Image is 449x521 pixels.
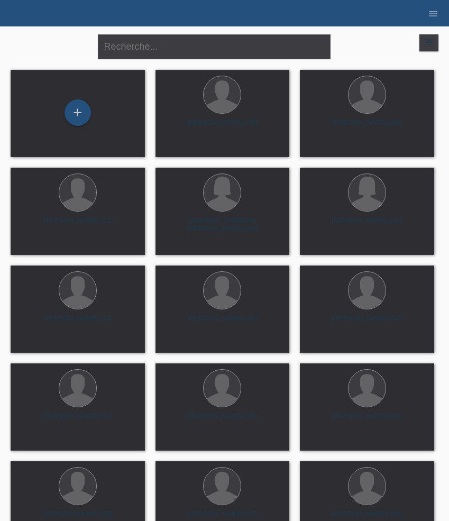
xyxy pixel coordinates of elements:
div: [PERSON_NAME] (30) [308,412,426,429]
div: [PERSON_NAME] (22) [19,216,136,233]
input: Recherche... [98,34,331,59]
div: [PERSON_NAME] (48) [164,118,281,135]
div: [PERSON_NAME] (52) [308,314,426,331]
div: [PERSON_NAME] (46) [308,118,426,135]
div: [PERSON_NAME] (43) [19,314,136,331]
div: [PERSON_NAME] (51) [19,412,136,429]
div: [PERSON_NAME] (41) [308,216,426,233]
i: filter_list [423,36,435,48]
div: [PERSON_NAME] (45) [164,412,281,429]
div: [PERSON_NAME] (40) [164,314,281,331]
div: [PERSON_NAME] Na [PERSON_NAME] (46) [164,216,281,233]
div: Enregistrer le client [65,104,90,122]
i: menu [428,8,438,19]
a: menu [423,10,444,16]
